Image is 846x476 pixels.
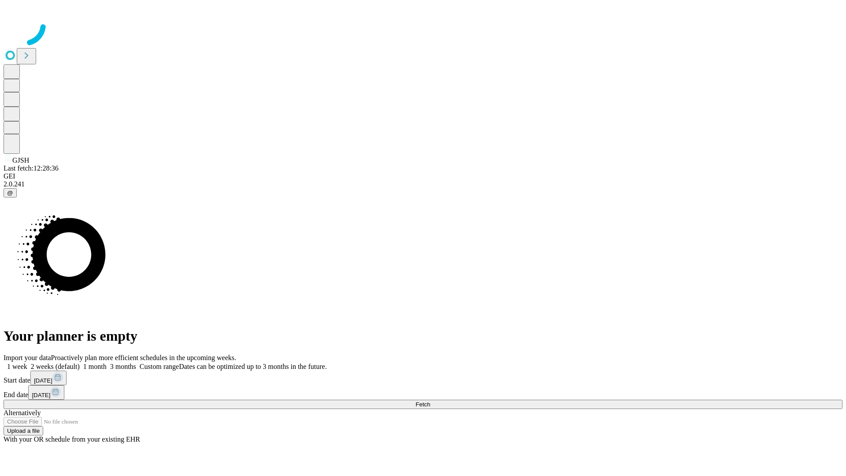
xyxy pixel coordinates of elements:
[31,363,80,370] span: 2 weeks (default)
[4,164,59,172] span: Last fetch: 12:28:36
[30,371,67,385] button: [DATE]
[51,354,236,361] span: Proactively plan more efficient schedules in the upcoming weeks.
[28,385,64,400] button: [DATE]
[83,363,107,370] span: 1 month
[12,156,29,164] span: GJSH
[4,371,842,385] div: Start date
[4,188,17,197] button: @
[4,426,43,435] button: Upload a file
[7,363,27,370] span: 1 week
[4,328,842,344] h1: Your planner is empty
[4,385,842,400] div: End date
[32,392,50,398] span: [DATE]
[110,363,136,370] span: 3 months
[4,400,842,409] button: Fetch
[7,190,13,196] span: @
[34,377,52,384] span: [DATE]
[4,435,140,443] span: With your OR schedule from your existing EHR
[140,363,179,370] span: Custom range
[4,180,842,188] div: 2.0.241
[416,401,430,408] span: Fetch
[4,409,41,416] span: Alternatively
[4,172,842,180] div: GEI
[4,354,51,361] span: Import your data
[179,363,327,370] span: Dates can be optimized up to 3 months in the future.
